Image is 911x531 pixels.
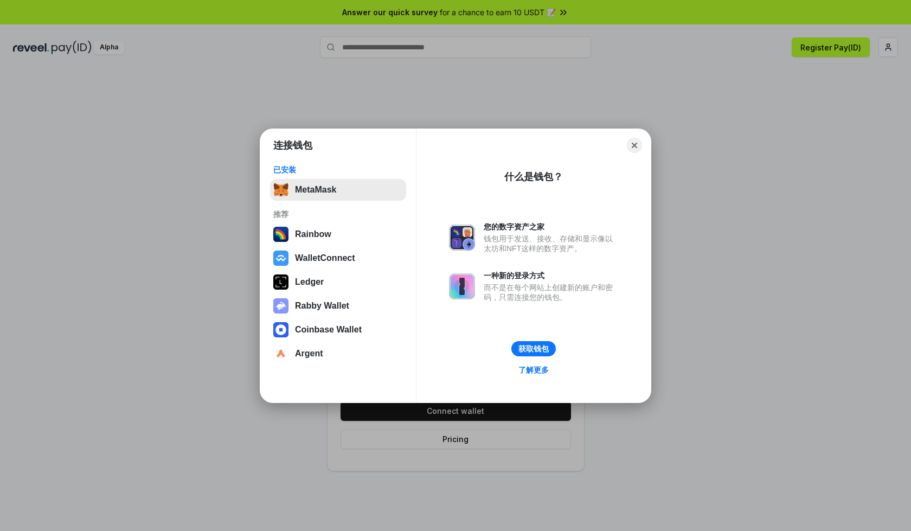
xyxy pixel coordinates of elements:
[273,209,403,219] div: 推荐
[270,343,406,364] button: Argent
[484,283,618,302] div: 而不是在每个网站上创建新的账户和密码，只需连接您的钱包。
[270,295,406,317] button: Rabby Wallet
[512,363,555,377] a: 了解更多
[449,273,475,299] img: svg+xml,%3Csvg%20xmlns%3D%22http%3A%2F%2Fwww.w3.org%2F2000%2Fsvg%22%20fill%3D%22none%22%20viewBox...
[511,341,556,356] button: 获取钱包
[484,271,618,280] div: 一种新的登录方式
[270,179,406,201] button: MetaMask
[449,225,475,251] img: svg+xml,%3Csvg%20xmlns%3D%22http%3A%2F%2Fwww.w3.org%2F2000%2Fsvg%22%20fill%3D%22none%22%20viewBox...
[273,139,312,152] h1: 连接钱包
[295,349,323,359] div: Argent
[270,247,406,269] button: WalletConnect
[273,274,288,290] img: svg+xml,%3Csvg%20xmlns%3D%22http%3A%2F%2Fwww.w3.org%2F2000%2Fsvg%22%20width%3D%2228%22%20height%3...
[518,365,549,375] div: 了解更多
[484,222,618,232] div: 您的数字资产之家
[273,346,288,361] img: svg+xml,%3Csvg%20width%3D%2228%22%20height%3D%2228%22%20viewBox%3D%220%200%2028%2028%22%20fill%3D...
[295,301,349,311] div: Rabby Wallet
[273,322,288,337] img: svg+xml,%3Csvg%20width%3D%2228%22%20height%3D%2228%22%20viewBox%3D%220%200%2028%2028%22%20fill%3D...
[270,271,406,293] button: Ledger
[295,277,324,287] div: Ledger
[270,319,406,341] button: Coinbase Wallet
[295,229,331,239] div: Rainbow
[273,251,288,266] img: svg+xml,%3Csvg%20width%3D%2228%22%20height%3D%2228%22%20viewBox%3D%220%200%2028%2028%22%20fill%3D...
[273,227,288,242] img: svg+xml,%3Csvg%20width%3D%22120%22%20height%3D%22120%22%20viewBox%3D%220%200%20120%20120%22%20fil...
[295,253,355,263] div: WalletConnect
[295,185,336,195] div: MetaMask
[273,298,288,314] img: svg+xml,%3Csvg%20xmlns%3D%22http%3A%2F%2Fwww.w3.org%2F2000%2Fsvg%22%20fill%3D%22none%22%20viewBox...
[484,234,618,253] div: 钱包用于发送、接收、存储和显示像以太坊和NFT这样的数字资产。
[273,182,288,197] img: svg+xml,%3Csvg%20fill%3D%22none%22%20height%3D%2233%22%20viewBox%3D%220%200%2035%2033%22%20width%...
[295,325,362,335] div: Coinbase Wallet
[270,223,406,245] button: Rainbow
[627,138,642,153] button: Close
[518,344,549,354] div: 获取钱包
[504,170,563,183] div: 什么是钱包？
[273,165,403,175] div: 已安装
